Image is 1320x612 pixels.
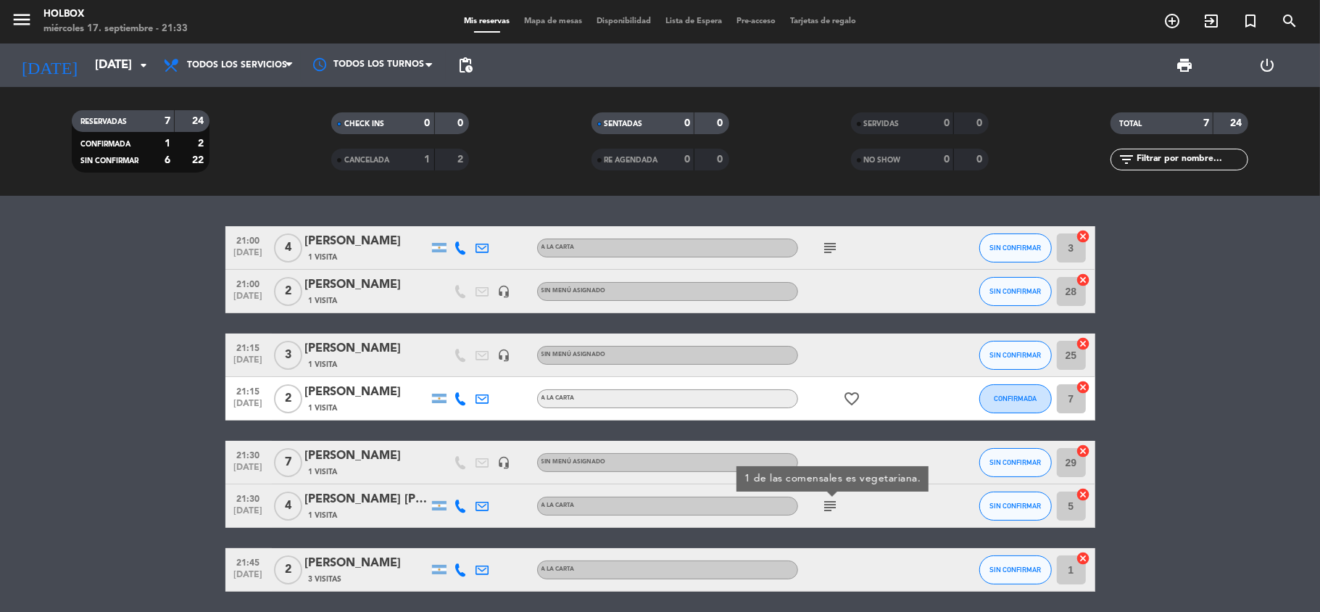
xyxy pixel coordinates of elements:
span: 7 [274,448,302,477]
i: turned_in_not [1242,12,1259,30]
button: SIN CONFIRMAR [979,277,1052,306]
i: favorite_border [844,390,861,408]
span: TOTAL [1119,120,1142,128]
div: [PERSON_NAME] [PERSON_NAME] [305,490,428,509]
span: Todos los servicios [187,60,287,70]
div: [PERSON_NAME] [305,383,428,402]
div: Holbox [43,7,188,22]
span: [DATE] [231,506,267,523]
span: Lista de Espera [658,17,729,25]
strong: 0 [717,118,726,128]
span: SENTADAS [605,120,643,128]
span: Disponibilidad [589,17,658,25]
i: add_circle_outline [1163,12,1181,30]
div: [PERSON_NAME] [305,554,428,573]
span: A LA CARTA [541,566,575,572]
strong: 24 [192,116,207,126]
div: LOG OUT [1226,44,1309,87]
button: SIN CONFIRMAR [979,233,1052,262]
span: 1 Visita [309,466,338,478]
i: cancel [1076,487,1091,502]
div: [PERSON_NAME] [305,447,428,466]
strong: 0 [717,154,726,165]
strong: 0 [944,154,950,165]
span: 1 Visita [309,295,338,307]
span: Mapa de mesas [517,17,589,25]
span: NO SHOW [864,157,901,164]
strong: 2 [457,154,466,165]
span: 3 [274,341,302,370]
strong: 0 [976,118,985,128]
span: SIN CONFIRMAR [989,244,1041,252]
strong: 0 [944,118,950,128]
span: [DATE] [231,355,267,372]
div: 1 de las comensales es vegetariana. [744,471,921,487]
strong: 0 [976,154,985,165]
strong: 1 [425,154,431,165]
i: cancel [1076,444,1091,458]
span: 21:00 [231,231,267,248]
span: A LA CARTA [541,395,575,401]
button: CONFIRMADA [979,384,1052,413]
span: 1 Visita [309,359,338,371]
span: pending_actions [457,57,474,74]
span: 3 Visitas [309,574,342,585]
span: [DATE] [231,463,267,479]
span: Sin menú asignado [541,288,606,294]
span: SERVIDAS [864,120,900,128]
span: 21:30 [231,446,267,463]
span: 21:45 [231,553,267,570]
i: filter_list [1118,151,1135,168]
strong: 0 [684,118,690,128]
span: 21:15 [231,339,267,355]
span: [DATE] [231,248,267,265]
i: [DATE] [11,49,88,81]
button: menu [11,9,33,36]
strong: 0 [457,118,466,128]
span: CONFIRMADA [994,394,1037,402]
strong: 2 [198,138,207,149]
i: exit_to_app [1203,12,1220,30]
strong: 0 [425,118,431,128]
i: subject [822,239,839,257]
span: RE AGENDADA [605,157,658,164]
span: SIN CONFIRMAR [989,502,1041,510]
span: CHECK INS [344,120,384,128]
button: SIN CONFIRMAR [979,555,1052,584]
span: Sin menú asignado [541,459,606,465]
i: headset_mic [498,285,511,298]
strong: 24 [1230,118,1245,128]
span: A LA CARTA [541,503,575,508]
span: 2 [274,555,302,584]
span: [DATE] [231,399,267,415]
i: arrow_drop_down [135,57,152,74]
span: RESERVADAS [80,118,127,125]
div: [PERSON_NAME] [305,339,428,358]
span: Tarjetas de regalo [783,17,863,25]
span: 1 Visita [309,402,338,414]
strong: 7 [1203,118,1209,128]
span: SIN CONFIRMAR [989,566,1041,574]
i: cancel [1076,380,1091,394]
span: 1 Visita [309,510,338,521]
span: [DATE] [231,570,267,587]
button: SIN CONFIRMAR [979,492,1052,521]
span: SIN CONFIRMAR [989,458,1041,466]
span: 4 [274,492,302,521]
div: [PERSON_NAME] [305,276,428,294]
span: 1 Visita [309,252,338,263]
i: menu [11,9,33,30]
span: 4 [274,233,302,262]
span: Sin menú asignado [541,352,606,357]
span: Pre-acceso [729,17,783,25]
span: [DATE] [231,291,267,308]
span: CANCELADA [344,157,389,164]
strong: 0 [684,154,690,165]
span: SIN CONFIRMAR [80,157,138,165]
span: print [1176,57,1193,74]
span: CONFIRMADA [80,141,130,148]
i: headset_mic [498,456,511,469]
i: subject [822,497,839,515]
i: headset_mic [498,349,511,362]
i: search [1281,12,1298,30]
